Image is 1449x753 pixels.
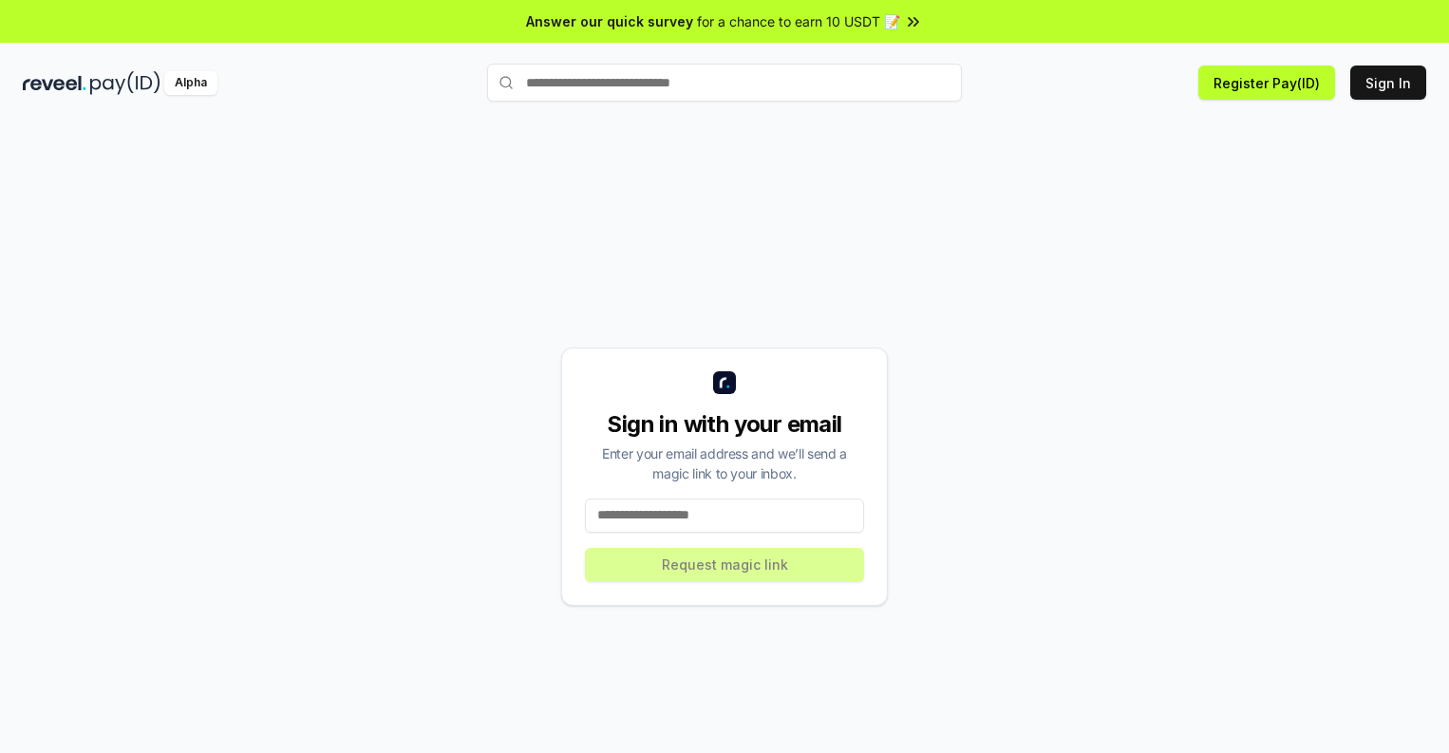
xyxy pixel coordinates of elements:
div: Alpha [164,71,217,95]
img: reveel_dark [23,71,86,95]
div: Enter your email address and we’ll send a magic link to your inbox. [585,443,864,483]
span: Answer our quick survey [526,11,693,31]
img: logo_small [713,371,736,394]
button: Sign In [1350,66,1426,100]
div: Sign in with your email [585,409,864,440]
img: pay_id [90,71,160,95]
span: for a chance to earn 10 USDT 📝 [697,11,900,31]
button: Register Pay(ID) [1198,66,1335,100]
